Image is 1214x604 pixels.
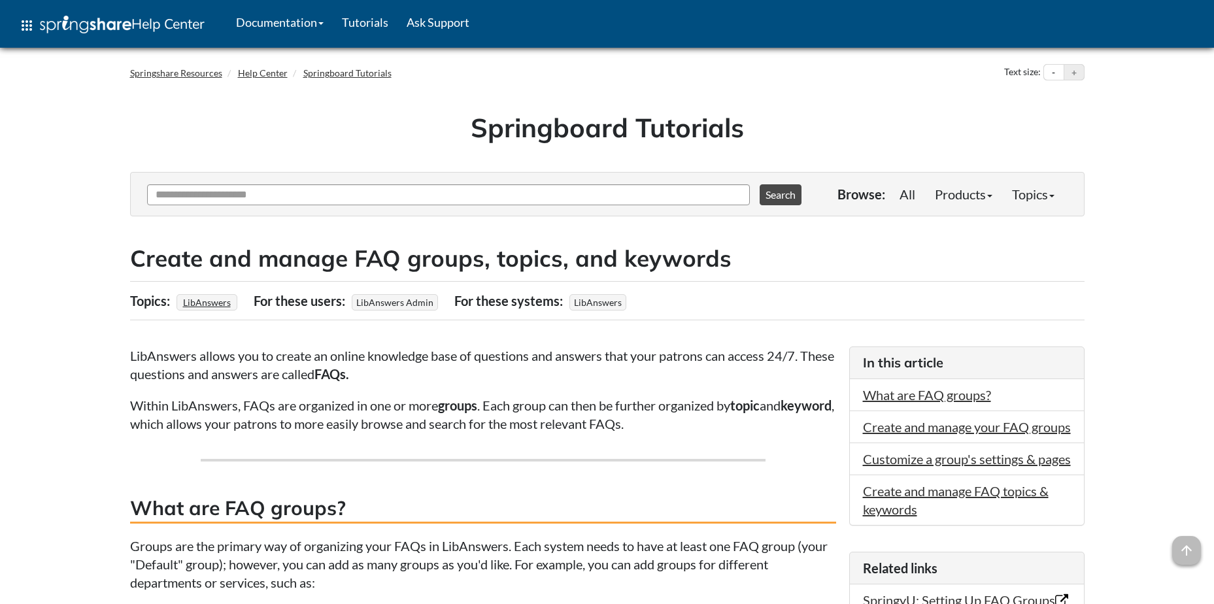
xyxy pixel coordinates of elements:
a: All [890,181,925,207]
p: Groups are the primary way of organizing your FAQs in LibAnswers. Each system needs to have at le... [130,537,836,592]
strong: FAQs. [314,366,349,382]
h2: Create and manage FAQ groups, topics, and keywords [130,243,1085,275]
strong: keyword [781,397,832,413]
a: Customize a group's settings & pages [863,451,1071,467]
div: For these users: [254,288,348,313]
div: For these systems: [454,288,566,313]
span: arrow_upward [1172,536,1201,565]
strong: groups [438,397,477,413]
a: Help Center [238,67,288,78]
a: apps Help Center [10,6,214,45]
a: Springshare Resources [130,67,222,78]
strong: topic [730,397,760,413]
a: What are FAQ groups? [863,387,991,403]
a: Create and manage FAQ topics & keywords [863,483,1049,517]
h1: Springboard Tutorials [140,109,1075,146]
div: Topics: [130,288,173,313]
a: Tutorials [333,6,397,39]
span: Help Center [131,15,205,32]
span: apps [19,18,35,33]
button: Decrease text size [1044,65,1064,80]
a: Topics [1002,181,1064,207]
h3: What are FAQ groups? [130,494,836,524]
p: LibAnswers allows you to create an online knowledge base of questions and answers that your patro... [130,346,836,383]
p: Within LibAnswers, FAQs are organized in one or more . Each group can then be further organized b... [130,396,836,433]
img: Springshare [40,16,131,33]
a: Springboard Tutorials [303,67,392,78]
a: arrow_upward [1172,537,1201,553]
div: Text size: [1002,64,1043,81]
p: Browse: [837,185,885,203]
a: Documentation [227,6,333,39]
a: Create and manage your FAQ groups [863,419,1071,435]
button: Search [760,184,801,205]
a: Ask Support [397,6,479,39]
span: LibAnswers [569,294,626,310]
a: LibAnswers [181,293,233,312]
span: LibAnswers Admin [352,294,438,310]
a: Products [925,181,1002,207]
button: Increase text size [1064,65,1084,80]
h3: In this article [863,354,1071,372]
span: Related links [863,560,937,576]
